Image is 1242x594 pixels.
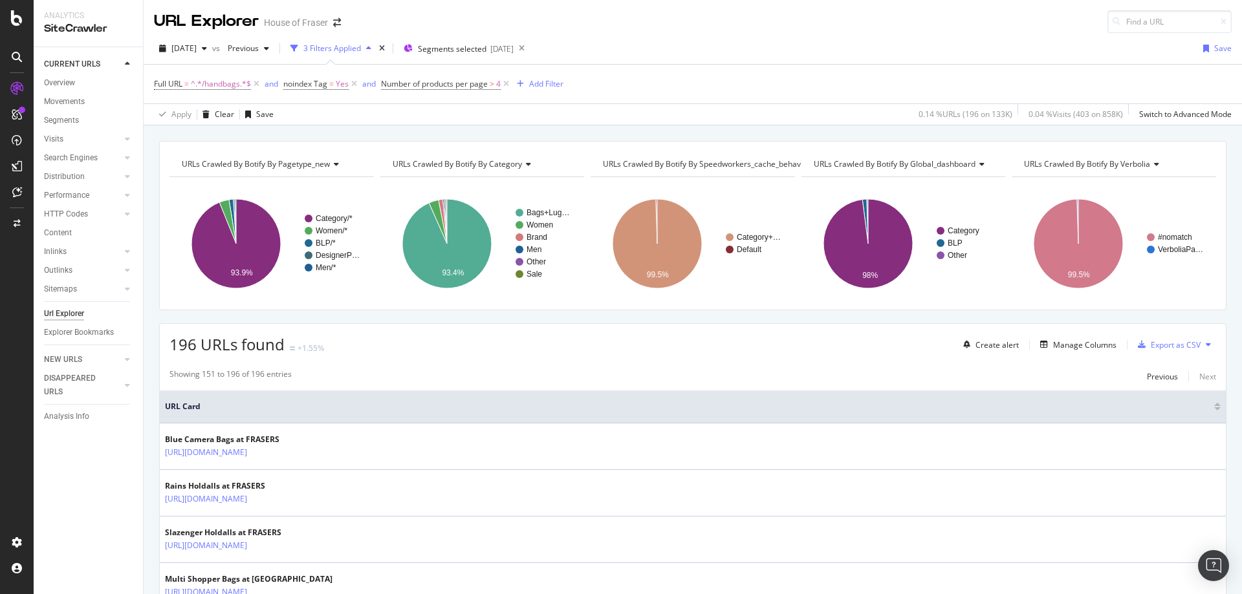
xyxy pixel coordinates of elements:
[603,158,814,169] span: URLs Crawled By Botify By speedworkers_cache_behaviors
[197,104,234,125] button: Clear
[44,207,88,221] div: HTTP Codes
[256,109,274,120] div: Save
[376,42,387,55] div: times
[154,10,259,32] div: URL Explorer
[737,245,762,254] text: Default
[1198,38,1232,59] button: Save
[647,270,669,279] text: 99.5%
[171,109,191,120] div: Apply
[316,214,353,223] text: Category/*
[44,245,121,259] a: Inlinks
[265,78,278,89] div: and
[1068,270,1090,279] text: 99.5%
[948,226,979,235] text: Category
[336,75,349,93] span: Yes
[1035,337,1117,352] button: Manage Columns
[814,158,975,169] span: URLs Crawled By Botify By global_dashboard
[1147,371,1178,382] div: Previous
[44,151,98,165] div: Search Engines
[316,239,336,248] text: BLP/*
[1158,233,1192,242] text: #nomatch
[223,38,274,59] button: Previous
[381,78,488,89] span: Number of products per page
[1021,154,1204,175] h4: URLs Crawled By Botify By verbolia
[44,307,134,321] a: Url Explorer
[975,339,1019,350] div: Create alert
[44,189,89,202] div: Performance
[1012,187,1214,300] svg: A chart.
[527,233,547,242] text: Brand
[1147,368,1178,384] button: Previous
[44,133,63,146] div: Visits
[862,271,878,280] text: 98%
[44,151,121,165] a: Search Engines
[165,401,1211,412] span: URL Card
[44,226,72,240] div: Content
[527,270,542,279] text: Sale
[418,43,486,54] span: Segments selected
[496,75,501,93] span: 4
[212,43,223,54] span: vs
[264,16,328,29] div: House of Fraser
[1024,158,1150,169] span: URLs Crawled By Botify By verbolia
[490,43,514,54] div: [DATE]
[44,58,121,71] a: CURRENT URLS
[44,282,121,296] a: Sitemaps
[44,114,79,127] div: Segments
[290,346,295,350] img: Equal
[44,353,121,366] a: NEW URLS
[591,187,793,300] svg: A chart.
[600,154,834,175] h4: URLs Crawled By Botify By speedworkers_cache_behaviors
[1134,104,1232,125] button: Switch to Advanced Mode
[1029,109,1123,120] div: 0.04 % Visits ( 403 on 858K )
[737,233,781,242] text: Category+…
[165,480,303,492] div: Rains Holdalls at FRASERS
[165,573,332,585] div: Multi Shopper Bags at [GEOGRAPHIC_DATA]
[958,334,1019,355] button: Create alert
[240,104,274,125] button: Save
[44,372,109,399] div: DISAPPEARED URLS
[44,326,134,339] a: Explorer Bookmarks
[44,226,134,240] a: Content
[329,78,334,89] span: =
[169,334,285,355] span: 196 URLs found
[1053,339,1117,350] div: Manage Columns
[44,372,121,399] a: DISAPPEARED URLS
[948,251,967,260] text: Other
[44,264,72,277] div: Outlinks
[154,78,182,89] span: Full URL
[165,527,303,538] div: Slazenger Holdalls at FRASERS
[44,76,134,90] a: Overview
[44,410,134,423] a: Analysis Info
[1158,245,1203,254] text: VerboliaPa…
[1133,334,1201,355] button: Export as CSV
[801,187,1004,300] svg: A chart.
[44,410,89,423] div: Analysis Info
[44,353,82,366] div: NEW URLS
[165,539,247,552] a: [URL][DOMAIN_NAME]
[811,154,995,175] h4: URLs Crawled By Botify By global_dashboard
[165,434,303,445] div: Blue Camera Bags at FRASERS
[265,78,278,90] button: and
[527,208,569,217] text: Bags+Lug…
[165,446,247,459] a: [URL][DOMAIN_NAME]
[231,268,253,277] text: 93.9%
[316,226,347,235] text: Women/*
[1139,109,1232,120] div: Switch to Advanced Mode
[169,187,372,300] svg: A chart.
[527,257,546,266] text: Other
[154,38,212,59] button: [DATE]
[380,187,583,300] svg: A chart.
[44,189,121,202] a: Performance
[44,21,133,36] div: SiteCrawler
[44,307,84,321] div: Url Explorer
[44,58,100,71] div: CURRENT URLS
[44,133,121,146] a: Visits
[298,343,324,354] div: +1.55%
[44,114,134,127] a: Segments
[393,158,522,169] span: URLs Crawled By Botify By category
